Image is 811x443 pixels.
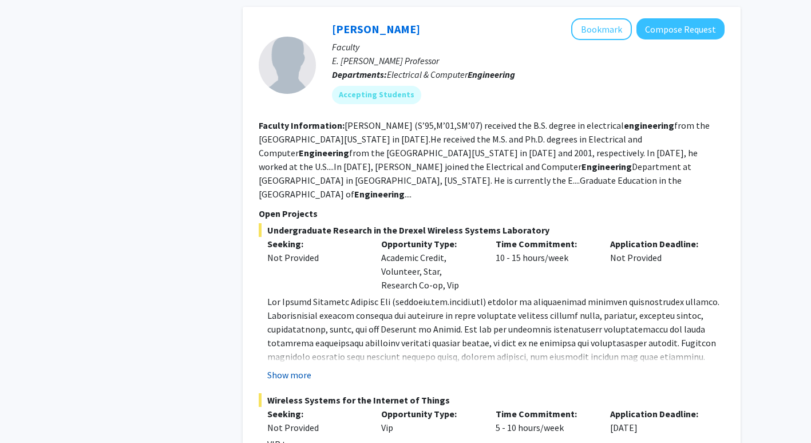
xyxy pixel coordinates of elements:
div: Vip [373,407,487,434]
p: Application Deadline: [610,407,707,421]
p: Time Commitment: [496,407,593,421]
b: Faculty Information: [259,120,345,131]
span: Wireless Systems for the Internet of Things [259,393,725,407]
div: 10 - 15 hours/week [487,237,602,292]
p: Lor Ipsumd Sitametc Adipisc Eli (seddoeiu.tem.incidi.utl) etdolor ma aliquaenimad minimven quisno... [267,295,725,432]
p: Open Projects [259,207,725,220]
a: [PERSON_NAME] [332,22,420,36]
iframe: Chat [9,391,49,434]
mat-chip: Accepting Students [332,86,421,104]
p: Seeking: [267,407,365,421]
button: Show more [267,368,311,382]
span: Electrical & Computer [387,69,515,80]
b: Engineering [354,188,405,200]
b: Engineering [468,69,515,80]
b: Engineering [299,147,349,159]
div: Academic Credit, Volunteer, Star, Research Co-op, Vip [373,237,487,292]
p: Application Deadline: [610,237,707,251]
p: Time Commitment: [496,237,593,251]
p: Opportunity Type: [381,237,478,251]
p: E. [PERSON_NAME] Professor [332,54,725,68]
p: Opportunity Type: [381,407,478,421]
fg-read-more: [PERSON_NAME] (S’95,M’01,SM’07) received the B.S. degree in electrical from the [GEOGRAPHIC_DATA]... [259,120,710,200]
div: Not Provided [267,251,365,264]
p: Seeking: [267,237,365,251]
div: Not Provided [267,421,365,434]
button: Compose Request to Kapil Dandekar [636,18,725,39]
b: Departments: [332,69,387,80]
div: 5 - 10 hours/week [487,407,602,434]
b: engineering [624,120,674,131]
div: [DATE] [602,407,716,434]
b: Engineering [581,161,632,172]
p: Faculty [332,40,725,54]
span: Undergraduate Research in the Drexel Wireless Systems Laboratory [259,223,725,237]
button: Add Kapil Dandekar to Bookmarks [571,18,632,40]
div: Not Provided [602,237,716,292]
